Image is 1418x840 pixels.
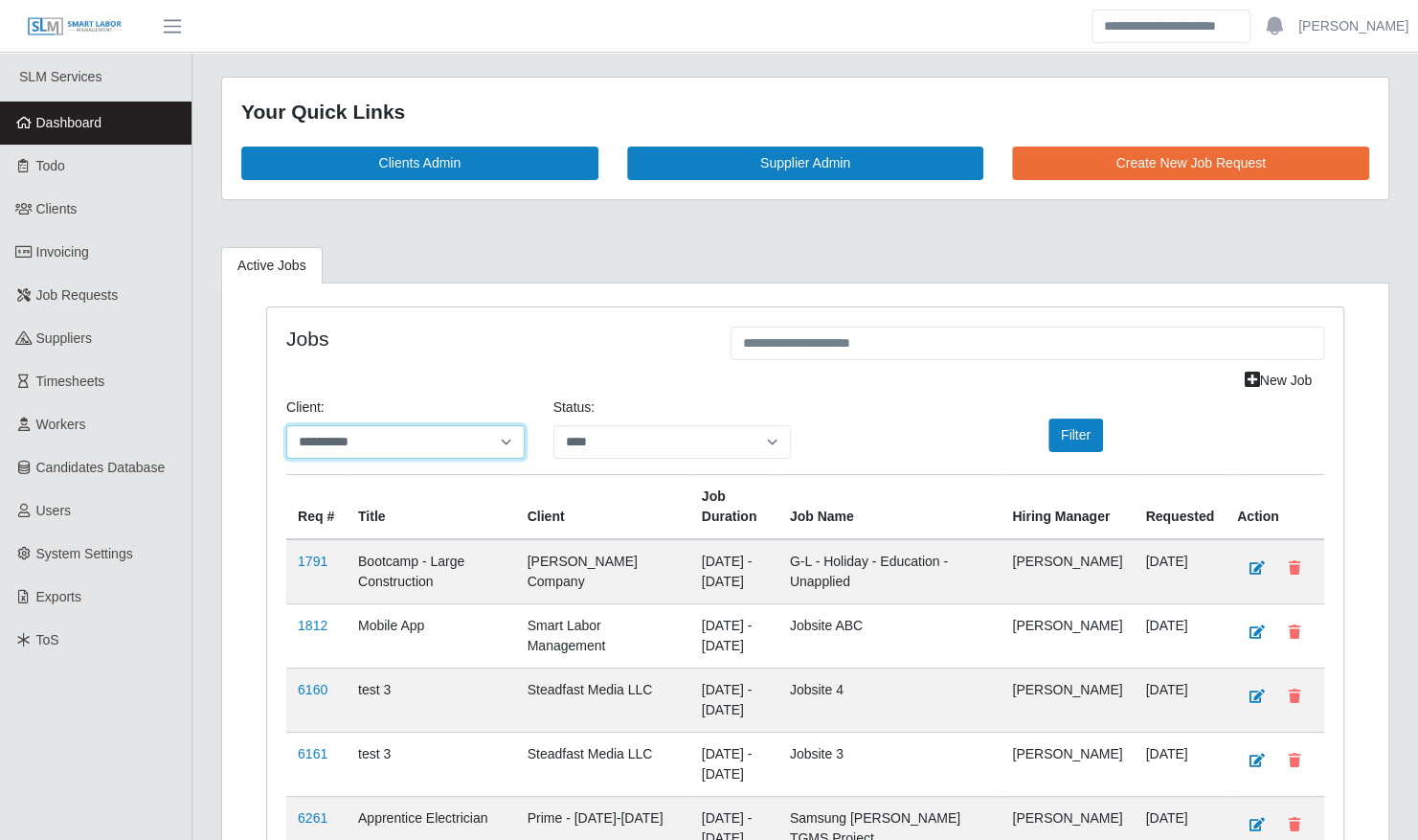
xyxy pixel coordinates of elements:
[241,97,1369,127] div: Your Quick Links
[347,732,516,796] td: test 3
[516,603,690,668] td: Smart Labor Management
[347,668,516,732] td: test 3
[516,539,690,604] td: [PERSON_NAME] Company
[690,603,778,668] td: [DATE] - [DATE]
[36,201,78,216] span: Clients
[36,417,86,432] span: Workers
[36,287,119,303] span: Job Requests
[516,732,690,796] td: Steadfast Media LLC
[1134,603,1226,668] td: [DATE]
[778,732,1002,796] td: Jobsite 3
[36,546,133,561] span: System Settings
[627,147,984,180] a: Supplier Admin
[1298,16,1408,36] a: [PERSON_NAME]
[1001,668,1134,732] td: [PERSON_NAME]
[690,732,778,796] td: [DATE] - [DATE]
[1001,474,1134,539] th: Hiring Manager
[1001,603,1134,668] td: [PERSON_NAME]
[347,474,516,539] th: Title
[298,746,327,761] a: 6161
[286,397,325,418] label: Client:
[221,247,323,284] a: Active Jobs
[298,618,327,633] a: 1812
[36,244,89,260] span: Invoicing
[347,603,516,668] td: Mobile App
[36,330,92,346] span: Suppliers
[1232,364,1324,397] a: New Job
[1134,732,1226,796] td: [DATE]
[27,16,123,37] img: SLM Logo
[516,668,690,732] td: Steadfast Media LLC
[690,539,778,604] td: [DATE] - [DATE]
[347,539,516,604] td: Bootcamp - Large Construction
[36,589,81,604] span: Exports
[36,158,65,173] span: Todo
[298,682,327,697] a: 6160
[1134,474,1226,539] th: Requested
[36,115,102,130] span: Dashboard
[36,460,166,475] span: Candidates Database
[36,503,72,518] span: Users
[1092,10,1250,43] input: Search
[298,810,327,826] a: 6261
[778,539,1002,604] td: G-L - Holiday - Education - Unapplied
[516,474,690,539] th: Client
[1134,668,1226,732] td: [DATE]
[1001,732,1134,796] td: [PERSON_NAME]
[553,397,596,418] label: Status:
[19,69,101,84] span: SLM Services
[36,374,105,389] span: Timesheets
[1226,474,1324,539] th: Action
[1001,539,1134,604] td: [PERSON_NAME]
[286,474,347,539] th: Req #
[241,147,598,180] a: Clients Admin
[778,603,1002,668] td: Jobsite ABC
[690,668,778,732] td: [DATE] - [DATE]
[778,668,1002,732] td: Jobsite 4
[690,474,778,539] th: Job Duration
[778,474,1002,539] th: Job Name
[1048,419,1103,452] button: Filter
[1012,147,1369,180] a: Create New Job Request
[36,632,59,647] span: ToS
[286,327,702,351] h4: Jobs
[1134,539,1226,604] td: [DATE]
[298,554,327,569] a: 1791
